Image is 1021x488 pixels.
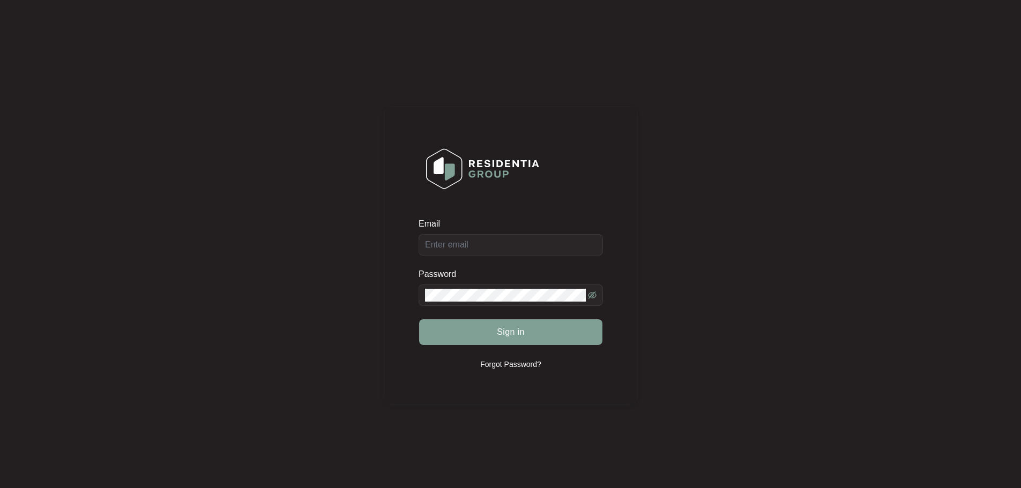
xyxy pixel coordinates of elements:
[419,269,464,280] label: Password
[419,219,448,229] label: Email
[480,359,541,370] p: Forgot Password?
[419,234,603,256] input: Email
[588,291,597,299] span: eye-invisible
[497,326,525,339] span: Sign in
[419,141,546,196] img: Login Logo
[419,319,602,345] button: Sign in
[425,289,586,302] input: Password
